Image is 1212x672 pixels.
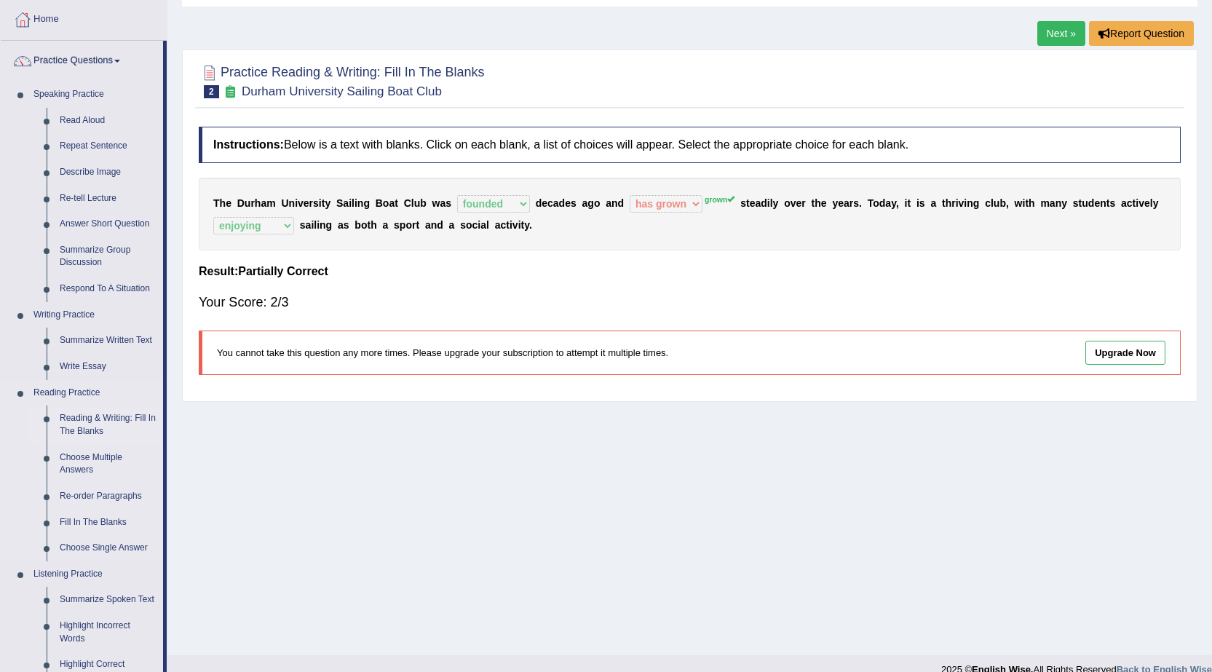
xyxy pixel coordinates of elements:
a: Summarize Spoken Text [53,587,163,613]
b: a [449,219,455,231]
b: t [367,219,371,231]
b: v [1138,197,1144,209]
b: a [306,219,312,231]
b: i [767,197,770,209]
b: l [991,197,994,209]
b: a [1050,197,1055,209]
b: h [815,197,821,209]
b: r [849,197,853,209]
b: r [250,197,254,209]
b: a [553,197,559,209]
b: d [536,197,542,209]
b: e [226,197,231,209]
a: Write Essay [53,354,163,380]
b: o [784,197,791,209]
b: a [495,219,501,231]
b: b [999,197,1006,209]
b: t [746,197,750,209]
b: s [313,197,319,209]
b: h [946,197,952,209]
b: s [344,219,349,231]
b: a [1121,197,1127,209]
a: Re-tell Lecture [53,186,163,212]
b: i [355,197,357,209]
b: v [512,219,518,231]
h4: Below is a text with blanks. Click on each blank, a list of choices will appear. Select the appro... [199,127,1181,163]
h4: Result: [199,265,1181,278]
a: Reading Practice [27,380,163,406]
b: n [320,219,326,231]
b: t [1133,197,1136,209]
b: l [352,197,355,209]
b: i [1136,197,1138,209]
b: a [480,219,486,231]
b: t [395,197,398,209]
b: l [770,197,773,209]
b: i [295,197,298,209]
b: e [1144,197,1150,209]
a: Listening Practice [27,561,163,588]
a: Choose Multiple Answers [53,445,163,483]
b: e [1094,197,1100,209]
span: 2 [204,85,219,98]
small: Exam occurring question [223,85,238,99]
b: s [394,219,400,231]
b: i [916,197,919,209]
b: u [414,197,421,209]
b: u [1082,197,1088,209]
b: c [985,197,991,209]
b: i [319,197,322,209]
b: w [1015,197,1023,209]
b: s [460,219,466,231]
b: a [582,197,588,209]
b: e [796,197,802,209]
b: U [281,197,288,209]
b: a [389,197,395,209]
b: i [1023,197,1026,209]
a: Upgrade Now [1085,341,1165,365]
b: h [371,219,377,231]
a: Fill In The Blanks [53,510,163,536]
b: e [542,197,547,209]
b: s [571,197,577,209]
b: a [885,197,891,209]
b: c [547,197,553,209]
b: g [363,197,370,209]
sup: grown [705,195,735,204]
b: n [289,197,296,209]
b: l [1150,197,1153,209]
b: n [967,197,973,209]
b: c [500,219,506,231]
a: Choose Single Answer [53,535,163,561]
b: g [587,197,594,209]
b: c [472,219,478,231]
b: a [755,197,761,209]
a: Practice Questions [1,41,163,77]
b: h [220,197,226,209]
b: y [1153,197,1159,209]
b: y [524,219,529,231]
b: n [611,197,618,209]
b: d [761,197,767,209]
button: Report Question [1089,21,1194,46]
small: Durham University Sailing Boat Club [242,84,442,98]
a: Reading & Writing: Fill In The Blanks [53,406,163,444]
h2: Practice Reading & Writing: Fill In The Blanks [199,62,485,98]
b: s [300,219,306,231]
a: Speaking Practice [27,82,163,108]
b: D [237,197,245,209]
b: i [905,197,908,209]
b: l [486,219,489,231]
b: s [853,197,859,209]
b: d [559,197,566,209]
b: a [930,197,936,209]
b: e [565,197,571,209]
b: , [1006,197,1009,209]
b: h [1029,197,1035,209]
b: a [425,219,431,231]
b: n [1100,197,1106,209]
a: Respond To A Situation [53,276,163,302]
b: s [445,197,451,209]
b: t [1106,197,1110,209]
b: . [529,219,532,231]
